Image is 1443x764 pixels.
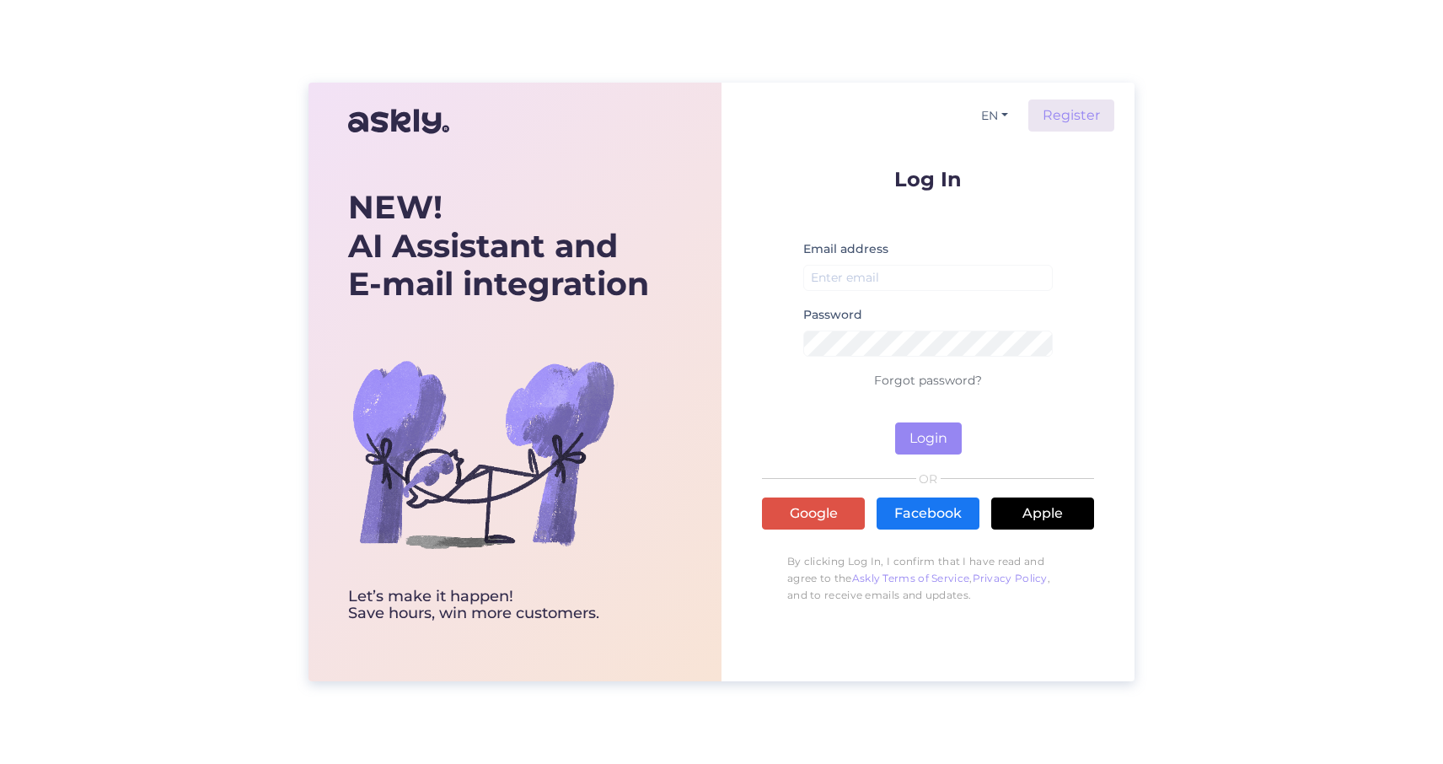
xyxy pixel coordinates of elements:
span: OR [916,473,941,485]
p: Log In [762,169,1094,190]
button: EN [974,104,1015,128]
div: AI Assistant and E-mail integration [348,188,649,304]
a: Register [1028,100,1114,132]
img: Askly [348,101,449,142]
a: Forgot password? [874,373,982,388]
a: Google [762,498,865,530]
label: Password [803,306,862,324]
a: Apple [991,498,1094,530]
a: Privacy Policy [973,572,1048,584]
input: Enter email [803,265,1053,291]
div: Let’s make it happen! Save hours, win more customers. [348,589,649,622]
img: bg-askly [348,319,618,589]
b: NEW! [348,187,443,227]
label: Email address [803,240,888,258]
a: Askly Terms of Service [852,572,970,584]
a: Facebook [877,498,979,530]
button: Login [895,422,962,455]
p: By clicking Log In, I confirm that I have read and agree to the , , and to receive emails and upd... [762,545,1094,612]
